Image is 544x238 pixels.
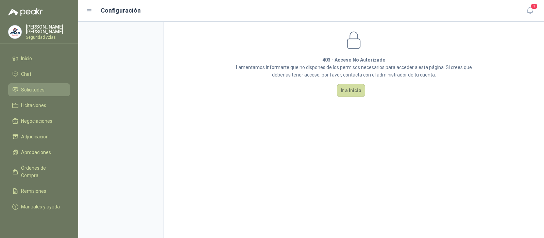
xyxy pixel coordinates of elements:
a: Chat [8,68,70,81]
a: Aprobaciones [8,146,70,159]
span: Remisiones [21,187,46,195]
a: Órdenes de Compra [8,161,70,182]
span: Órdenes de Compra [21,164,64,179]
span: Licitaciones [21,102,46,109]
p: Seguridad Atlas [26,35,70,39]
span: Chat [21,70,31,78]
img: Company Logo [8,26,21,38]
p: Lamentamos informarte que no dispones de los permisos necesarios para acceder a esta página. Si c... [235,64,473,79]
a: Adjudicación [8,130,70,143]
a: Inicio [8,52,70,65]
button: 1 [524,5,536,17]
span: Inicio [21,55,32,62]
h1: Configuración [101,6,141,15]
img: Logo peakr [8,8,43,16]
a: Remisiones [8,185,70,198]
span: 1 [530,3,538,10]
span: Adjudicación [21,133,49,140]
a: Manuales y ayuda [8,200,70,213]
span: Solicitudes [21,86,45,93]
span: Aprobaciones [21,149,51,156]
p: [PERSON_NAME] [PERSON_NAME] [26,24,70,34]
a: Licitaciones [8,99,70,112]
a: Negociaciones [8,115,70,128]
h1: 403 - Acceso No Autorizado [235,56,473,64]
span: Negociaciones [21,117,52,125]
a: Solicitudes [8,83,70,96]
button: Ir a Inicio [337,84,365,97]
span: Manuales y ayuda [21,203,60,210]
